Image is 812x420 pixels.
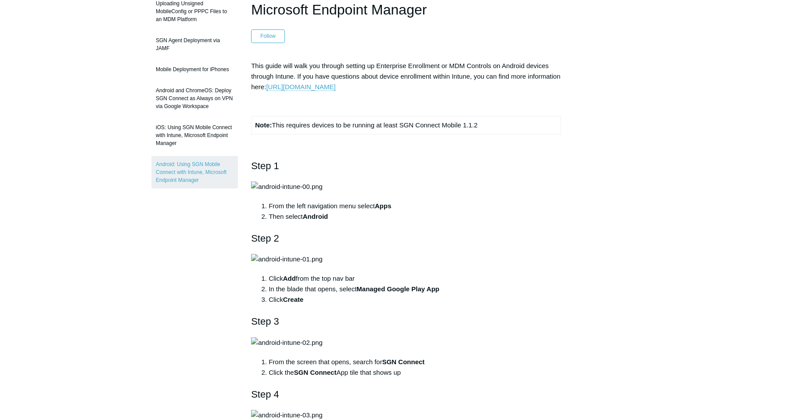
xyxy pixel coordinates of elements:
[251,158,561,174] h2: Step 1
[255,121,272,129] strong: Note:
[151,156,238,188] a: Android: Using SGN Mobile Connect with Intune, Microsoft Endpoint Manager
[294,369,337,376] strong: SGN Connect
[251,61,561,92] p: This guide will walk you through setting up Enterprise Enrollment or MDM Controls on Android devi...
[151,32,238,57] a: SGN Agent Deployment via JAMF
[151,119,238,152] a: iOS: Using SGN Mobile Connect with Intune, Microsoft Endpoint Manager
[251,29,285,43] button: Follow Article
[269,367,561,378] li: Click the App tile that shows up
[269,201,561,211] li: From the left navigation menu select
[151,82,238,115] a: Android and ChromeOS: Deploy SGN Connect as Always on VPN via Google Workspace
[269,357,561,367] li: From the screen that opens, search for
[382,358,425,366] strong: SGN Connect
[269,273,561,284] li: Click from the top nav bar
[283,296,304,303] strong: Create
[251,387,561,402] h2: Step 4
[151,61,238,78] a: Mobile Deployment for iPhones
[251,181,323,192] img: android-intune-00.png
[283,275,296,282] strong: Add
[252,116,561,134] td: This requires devices to be running at least SGN Connect Mobile 1.1.2
[251,314,561,329] h2: Step 3
[375,202,392,210] strong: Apps
[269,284,561,294] li: In the blade that opens, select
[303,213,328,220] strong: Android
[266,83,335,91] a: [URL][DOMAIN_NAME]
[269,211,561,222] li: Then select
[269,294,561,305] li: Click
[251,254,323,264] img: android-intune-01.png
[356,285,439,293] strong: Managed Google Play App
[251,337,323,348] img: android-intune-02.png
[251,231,561,246] h2: Step 2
